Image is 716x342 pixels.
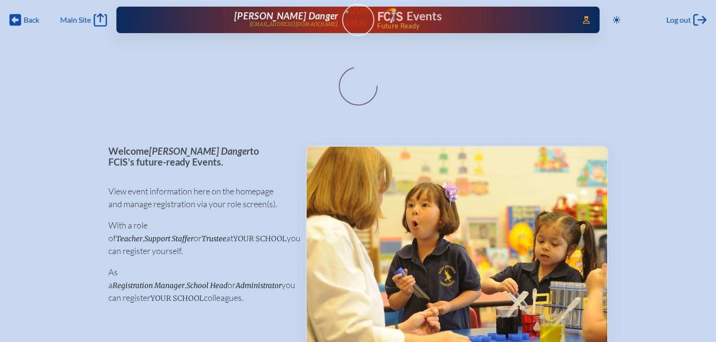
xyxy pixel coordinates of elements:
span: your school [150,294,204,303]
span: Support Staffer [144,234,194,243]
div: FCIS Events — Future ready [378,8,570,29]
span: Future Ready [377,23,569,29]
span: Main Site [60,15,91,25]
p: Welcome to FCIS’s future-ready Events. [108,146,291,167]
a: Main Site [60,13,106,26]
span: School Head [186,281,228,290]
span: Teacher [116,234,142,243]
span: Back [24,15,39,25]
p: As a , or you can register colleagues. [108,266,291,304]
p: [EMAIL_ADDRESS][DOMAIN_NAME] [249,21,338,27]
span: Registration Manager [113,281,185,290]
a: User Avatar [342,4,374,36]
span: [PERSON_NAME] Danger [234,10,338,21]
img: User Avatar [338,3,378,28]
p: With a role of , or at you can register yourself. [108,219,291,257]
span: Trustee [202,234,226,243]
span: your school [233,234,287,243]
span: Administrator [236,281,282,290]
a: [PERSON_NAME] Danger[EMAIL_ADDRESS][DOMAIN_NAME] [147,10,338,29]
p: View event information here on the homepage and manage registration via your role screen(s). [108,185,291,210]
span: [PERSON_NAME] Danger [149,145,250,157]
span: Log out [666,15,691,25]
